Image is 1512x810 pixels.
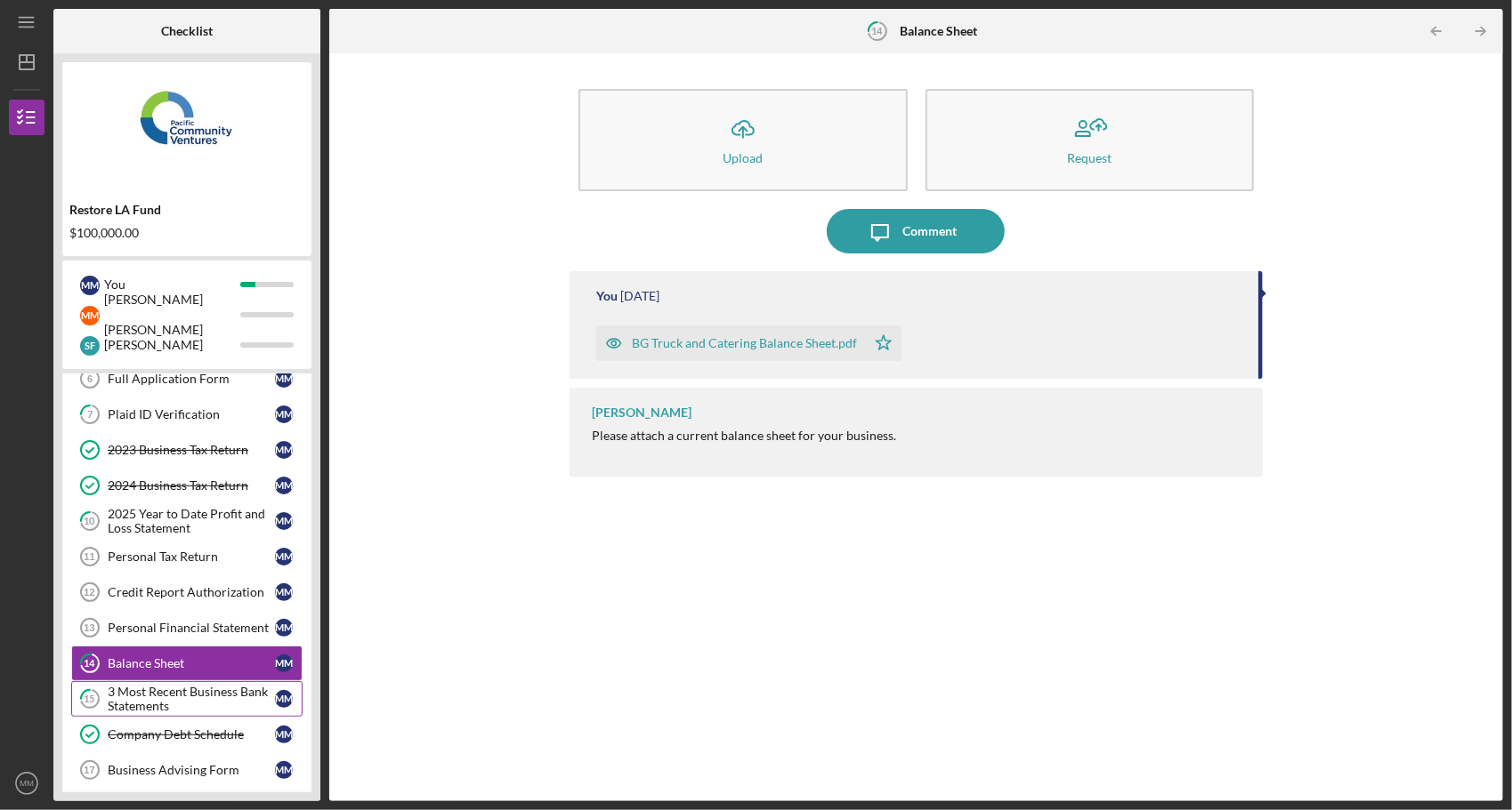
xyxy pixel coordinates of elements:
div: 2025 Year to Date Profit and Loss Statement [108,507,275,535]
b: Balance Sheet [900,24,977,38]
div: M M [275,761,293,779]
tspan: 10 [85,516,96,527]
div: Credit Report Authorization [108,585,275,599]
a: 2024 Business Tax ReturnMM [71,468,303,503]
tspan: 13 [84,622,94,633]
div: BG Truck and Catering Balance Sheet.pdf [632,336,857,350]
a: 12Credit Report AuthorizationMM [71,574,303,610]
div: M M [275,619,293,637]
a: 11Personal Tax ReturnMM [71,539,303,574]
a: 13Personal Financial StatementMM [71,610,303,646]
tspan: 15 [85,694,95,705]
div: Plaid ID Verification [108,407,275,421]
a: Company Debt ScheduleMM [71,717,303,752]
div: M M [275,405,293,423]
div: M M [275,690,293,708]
a: 6Full Application FormMM [71,361,303,397]
div: M M [80,306,100,325]
div: M M [275,370,293,388]
div: [PERSON_NAME] [104,330,240,360]
div: [PERSON_NAME] [592,405,691,420]
a: 17Business Advising FormMM [71,752,303,788]
div: Personal Tax Return [108,549,275,564]
div: Comment [902,209,957,253]
div: Business Advising Form [108,763,275,777]
tspan: 12 [84,587,94,597]
button: BG Truck and Catering Balance Sheet.pdf [596,325,902,361]
a: 102025 Year to Date Profit and Loss StatementMM [71,503,303,539]
div: 2023 Business Tax Return [108,443,275,457]
b: Checklist [161,24,213,38]
a: 14Balance SheetMM [71,646,303,681]
button: MM [9,766,44,801]
div: You [104,269,240,300]
div: M M [275,441,293,459]
text: MM [20,779,34,789]
div: Upload [723,151,763,164]
div: [PERSON_NAME] [PERSON_NAME] [104,285,240,345]
div: M M [80,276,100,295]
div: $100,000.00 [69,226,304,240]
div: Restore LA Fund [69,203,304,217]
div: Balance Sheet [108,656,275,670]
div: Full Application Form [108,372,275,386]
div: Company Debt Schedule [108,727,275,742]
div: 2024 Business Tax Return [108,478,275,493]
div: Request [1067,151,1112,164]
div: S F [80,336,100,356]
div: 3 Most Recent Business Bank Statements [108,685,275,713]
img: Product logo [62,71,311,178]
a: 7Plaid ID VerificationMM [71,397,303,432]
div: M M [275,583,293,601]
div: M M [275,512,293,530]
tspan: 14 [85,658,96,670]
a: 2023 Business Tax ReturnMM [71,432,303,468]
button: Upload [578,89,908,191]
a: 153 Most Recent Business Bank StatementsMM [71,681,303,717]
div: Personal Financial Statement [108,621,275,635]
tspan: 17 [84,765,94,775]
button: Comment [827,209,1005,253]
tspan: 7 [87,409,93,421]
div: Please attach a current balance sheet for your business. [592,429,896,443]
tspan: 6 [87,373,93,384]
tspan: 14 [872,25,884,36]
tspan: 11 [84,551,94,562]
div: You [596,289,618,303]
div: M M [275,726,293,743]
div: M M [275,477,293,494]
time: 2025-10-03 00:08 [620,289,659,303]
button: Request [926,89,1255,191]
div: M M [275,654,293,672]
div: M M [275,548,293,565]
